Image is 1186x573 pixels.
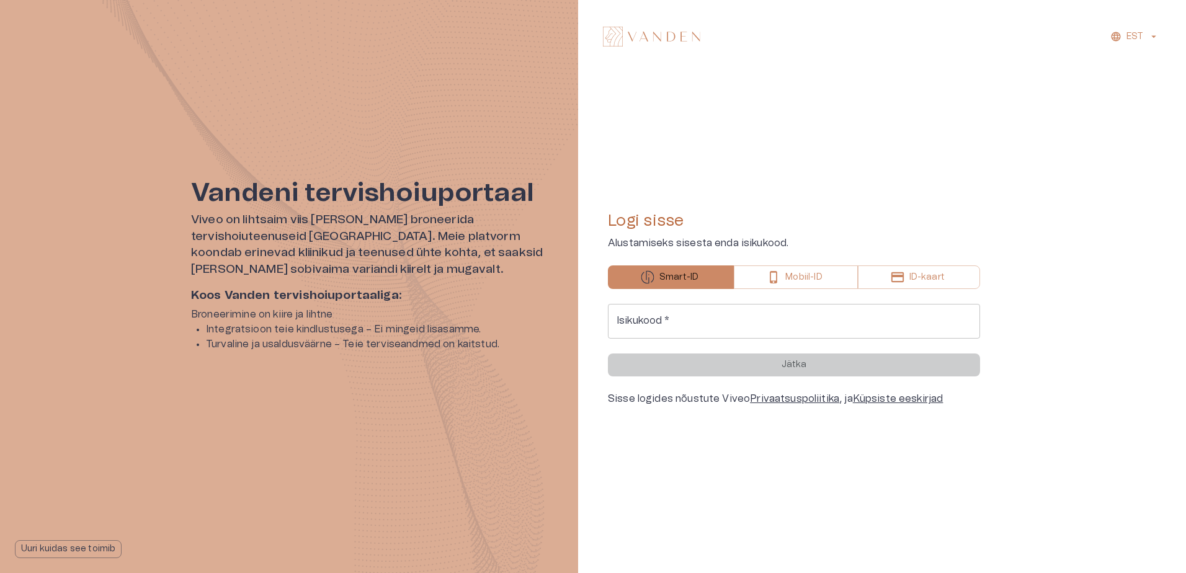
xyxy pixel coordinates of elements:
[909,271,945,284] p: ID-kaart
[608,391,980,406] div: Sisse logides nõustute Viveo , ja
[608,236,980,251] p: Alustamiseks sisesta enda isikukood.
[21,543,115,556] p: Uuri kuidas see toimib
[858,265,980,289] button: ID-kaart
[659,271,698,284] p: Smart-ID
[1126,30,1143,43] p: EST
[853,394,943,404] a: Küpsiste eeskirjad
[608,211,980,231] h4: Logi sisse
[608,265,734,289] button: Smart-ID
[734,265,857,289] button: Mobiil-ID
[603,27,700,47] img: Vanden logo
[15,540,122,558] button: Uuri kuidas see toimib
[750,394,839,404] a: Privaatsuspoliitika
[1108,28,1161,46] button: EST
[785,271,822,284] p: Mobiil-ID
